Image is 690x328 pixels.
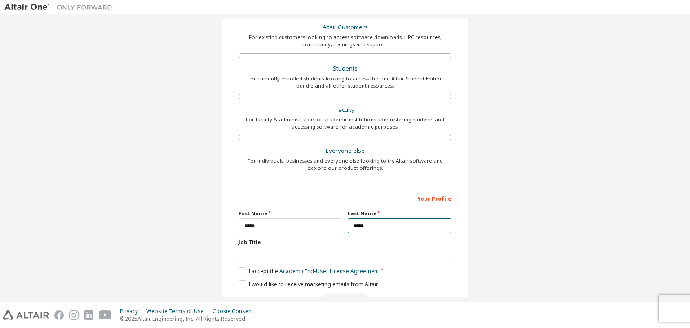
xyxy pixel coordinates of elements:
[244,75,446,89] div: For currently enrolled students looking to access the free Altair Student Edition bundle and all ...
[69,310,79,320] img: instagram.svg
[54,310,64,320] img: facebook.svg
[244,145,446,157] div: Everyone else
[279,267,379,275] a: Academic End-User License Agreement
[244,62,446,75] div: Students
[120,308,146,315] div: Privacy
[99,310,112,320] img: youtube.svg
[239,293,451,307] div: Read and acccept EULA to continue
[239,239,451,246] label: Job Title
[212,308,259,315] div: Cookie Consent
[244,104,446,116] div: Faculty
[239,191,451,205] div: Your Profile
[244,157,446,172] div: For individuals, businesses and everyone else looking to try Altair software and explore our prod...
[244,116,446,130] div: For faculty & administrators of academic institutions administering students and accessing softwa...
[120,315,259,323] p: © 2025 Altair Engineering, Inc. All Rights Reserved.
[244,34,446,48] div: For existing customers looking to access software downloads, HPC resources, community, trainings ...
[239,280,378,288] label: I would like to receive marketing emails from Altair
[239,210,342,217] label: First Name
[4,3,117,12] img: Altair One
[348,210,451,217] label: Last Name
[84,310,93,320] img: linkedin.svg
[3,310,49,320] img: altair_logo.svg
[239,267,379,275] label: I accept the
[244,21,446,34] div: Altair Customers
[146,308,212,315] div: Website Terms of Use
